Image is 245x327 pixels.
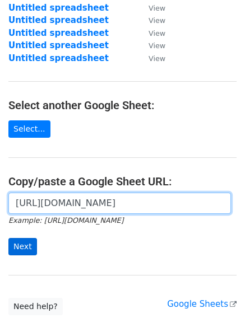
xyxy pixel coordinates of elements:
small: View [149,16,165,25]
a: View [137,53,165,63]
small: View [149,4,165,12]
a: Need help? [8,298,63,315]
small: View [149,54,165,63]
a: View [137,3,165,13]
a: Google Sheets [167,299,237,309]
input: Paste your Google Sheet URL here [8,193,231,214]
a: Untitled spreadsheet [8,15,109,25]
a: Untitled spreadsheet [8,53,109,63]
a: View [137,28,165,38]
a: Untitled spreadsheet [8,3,109,13]
iframe: Chat Widget [189,273,245,327]
small: Example: [URL][DOMAIN_NAME] [8,216,123,225]
h4: Copy/paste a Google Sheet URL: [8,175,237,188]
a: Select... [8,120,50,138]
input: Next [8,238,37,255]
a: View [137,15,165,25]
a: Untitled spreadsheet [8,28,109,38]
small: View [149,29,165,38]
a: Untitled spreadsheet [8,40,109,50]
small: View [149,41,165,50]
a: View [137,40,165,50]
h4: Select another Google Sheet: [8,99,237,112]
